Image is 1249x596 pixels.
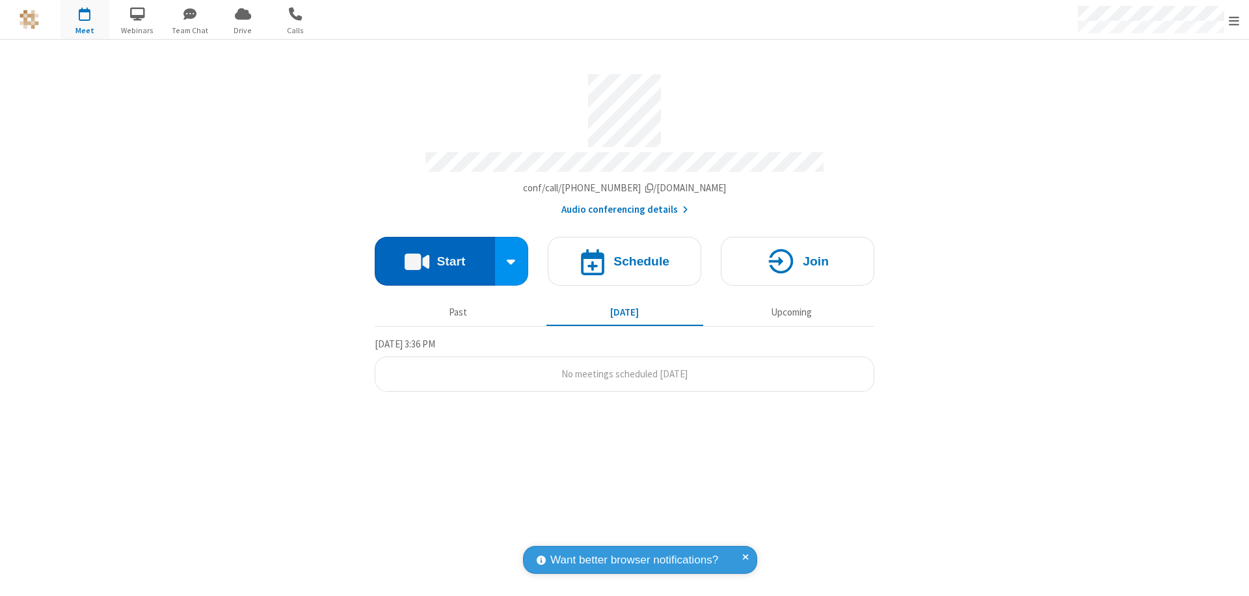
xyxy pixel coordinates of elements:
[375,64,874,217] section: Account details
[113,25,162,36] span: Webinars
[219,25,267,36] span: Drive
[20,10,39,29] img: QA Selenium DO NOT DELETE OR CHANGE
[166,25,215,36] span: Team Chat
[803,255,829,267] h4: Join
[375,338,435,350] span: [DATE] 3:36 PM
[375,237,495,286] button: Start
[1216,562,1239,587] iframe: Chat
[375,336,874,392] section: Today's Meetings
[523,182,727,194] span: Copy my meeting room link
[523,181,727,196] button: Copy my meeting room linkCopy my meeting room link
[546,300,703,325] button: [DATE]
[721,237,874,286] button: Join
[613,255,669,267] h4: Schedule
[380,300,537,325] button: Past
[713,300,870,325] button: Upcoming
[495,237,529,286] div: Start conference options
[550,552,718,569] span: Want better browser notifications?
[561,368,688,380] span: No meetings scheduled [DATE]
[60,25,109,36] span: Meet
[561,202,688,217] button: Audio conferencing details
[271,25,320,36] span: Calls
[436,255,465,267] h4: Start
[548,237,701,286] button: Schedule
